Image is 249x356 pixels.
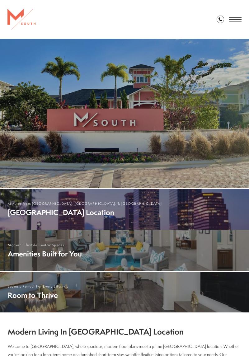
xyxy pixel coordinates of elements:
a: Call Us at 813-570-8014 [217,16,224,24]
span: Modern Lifestyle Centric Spaces [8,243,82,247]
span: Layouts Perfect For Every Lifestyle [8,284,69,288]
h1: Modern Living In [GEOGRAPHIC_DATA] Location [8,326,241,338]
span: [GEOGRAPHIC_DATA] Location [8,207,162,217]
span: Minutes from [GEOGRAPHIC_DATA], [GEOGRAPHIC_DATA], & [GEOGRAPHIC_DATA] [8,201,162,206]
span: Room to Thrive [8,290,69,300]
button: Open Menu [229,17,242,21]
img: MSouth [7,9,35,30]
span: Amenities Built for You [8,249,82,259]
